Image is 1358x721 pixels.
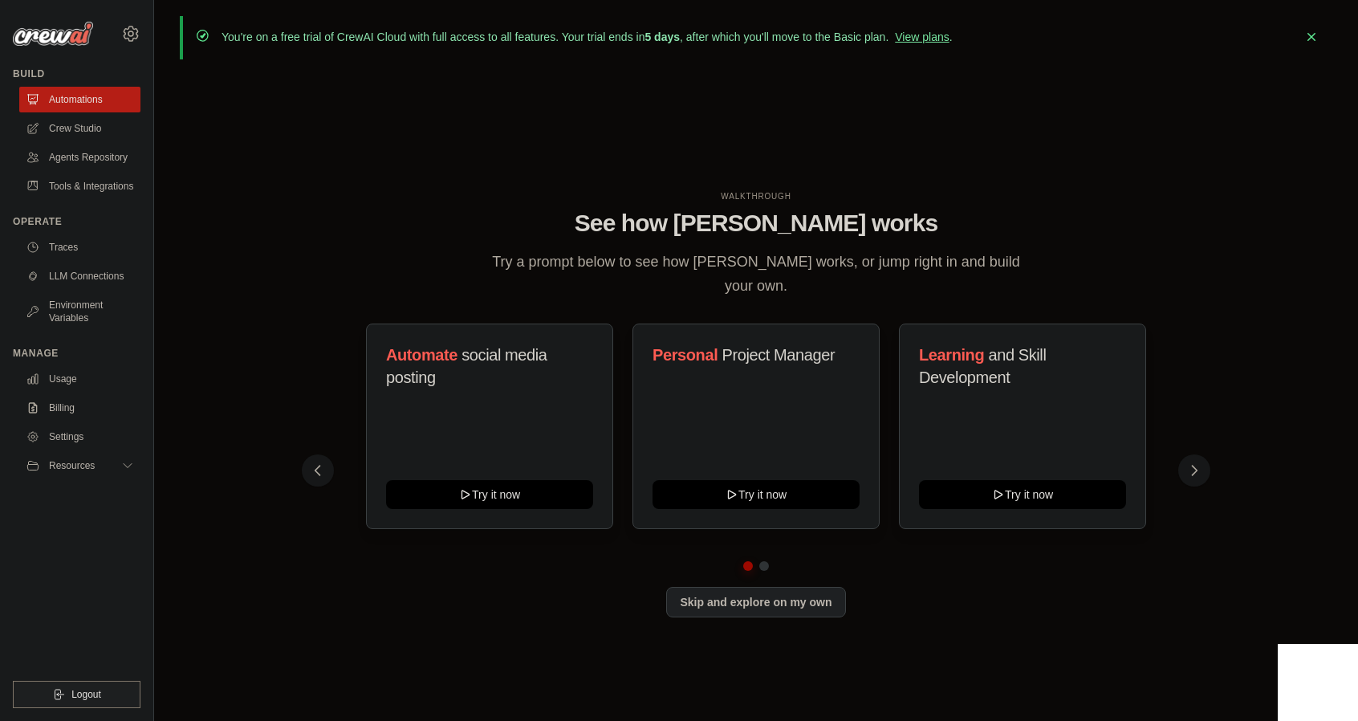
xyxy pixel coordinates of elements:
a: Crew Studio [19,116,140,141]
div: WALKTHROUGH [315,190,1198,202]
button: Try it now [386,480,593,509]
a: View plans [895,31,949,43]
span: Resources [49,459,95,472]
iframe: Chat Widget [1278,644,1358,721]
a: Traces [19,234,140,260]
button: Logout [13,681,140,708]
h1: See how [PERSON_NAME] works [315,209,1198,238]
span: social media posting [386,346,547,386]
span: Automate [386,346,457,364]
a: Usage [19,366,140,392]
span: Learning [919,346,984,364]
a: Tools & Integrations [19,173,140,199]
p: Try a prompt below to see how [PERSON_NAME] works, or jump right in and build your own. [486,251,1026,298]
button: Try it now [919,480,1126,509]
button: Try it now [653,480,860,509]
span: and Skill Development [919,346,1046,386]
div: Operate [13,215,140,228]
a: Agents Repository [19,145,140,170]
img: Logo [13,22,93,46]
div: Build [13,67,140,80]
a: Automations [19,87,140,112]
div: Manage [13,347,140,360]
button: Skip and explore on my own [666,587,845,617]
span: Personal [653,346,718,364]
a: Settings [19,424,140,450]
button: Resources [19,453,140,479]
span: Project Manager [722,346,835,364]
strong: 5 days [644,31,680,43]
a: Environment Variables [19,292,140,331]
span: Logout [71,688,101,701]
a: LLM Connections [19,263,140,289]
p: You're on a free trial of CrewAI Cloud with full access to all features. Your trial ends in , aft... [222,29,953,45]
a: Billing [19,395,140,421]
